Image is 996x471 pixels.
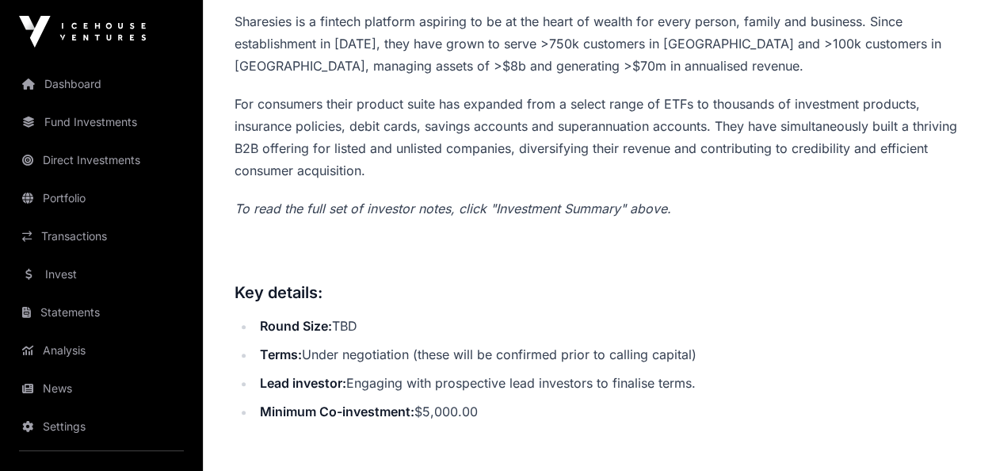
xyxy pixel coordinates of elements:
[235,93,964,182] p: For consumers their product suite has expanded from a select range of ETFs to thousands of invest...
[255,372,964,394] li: Engaging with prospective lead investors to finalise terms.
[235,201,671,216] em: To read the full set of investor notes, click "Investment Summary" above.
[13,257,190,292] a: Invest
[255,343,964,366] li: Under negotiation (these will be confirmed prior to calling capital)
[260,375,342,391] strong: Lead investor
[235,280,964,305] h3: Key details:
[255,315,964,337] li: TBD
[13,219,190,254] a: Transactions
[13,295,190,330] a: Statements
[917,395,996,471] iframe: Chat Widget
[13,67,190,101] a: Dashboard
[342,375,346,391] strong: :
[235,10,964,77] p: Sharesies is a fintech platform aspiring to be at the heart of wealth for every person, family an...
[255,400,964,423] li: $5,000.00
[13,105,190,140] a: Fund Investments
[260,318,332,334] strong: Round Size:
[260,347,302,362] strong: Terms:
[13,371,190,406] a: News
[13,143,190,178] a: Direct Investments
[19,16,146,48] img: Icehouse Ventures Logo
[13,181,190,216] a: Portfolio
[260,404,414,419] strong: Minimum Co-investment:
[13,333,190,368] a: Analysis
[13,409,190,444] a: Settings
